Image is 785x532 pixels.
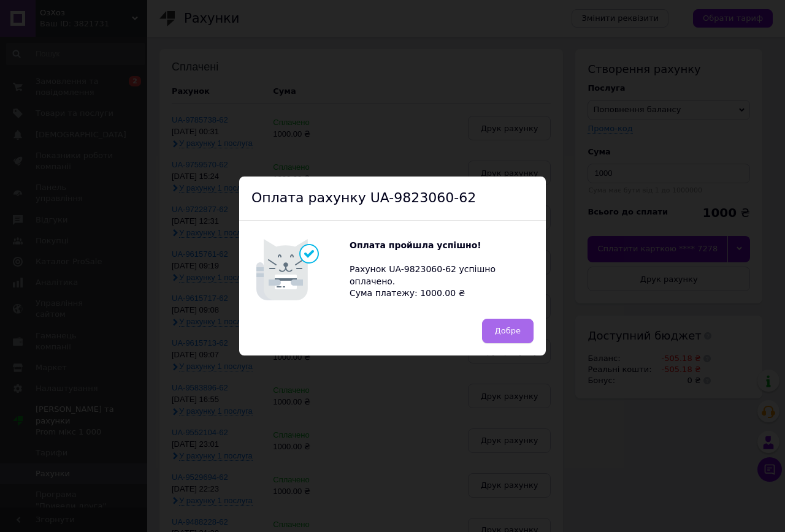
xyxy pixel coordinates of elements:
img: Котик говорить Оплата пройшла успішно! [251,233,350,306]
b: Оплата пройшла успішно! [350,240,481,250]
button: Добре [482,319,534,343]
div: Оплата рахунку UA-9823060-62 [239,177,546,221]
span: Добре [495,326,521,335]
div: Рахунок UA-9823060-62 успішно оплачено. Сума платежу: 1000.00 ₴ [350,240,534,300]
